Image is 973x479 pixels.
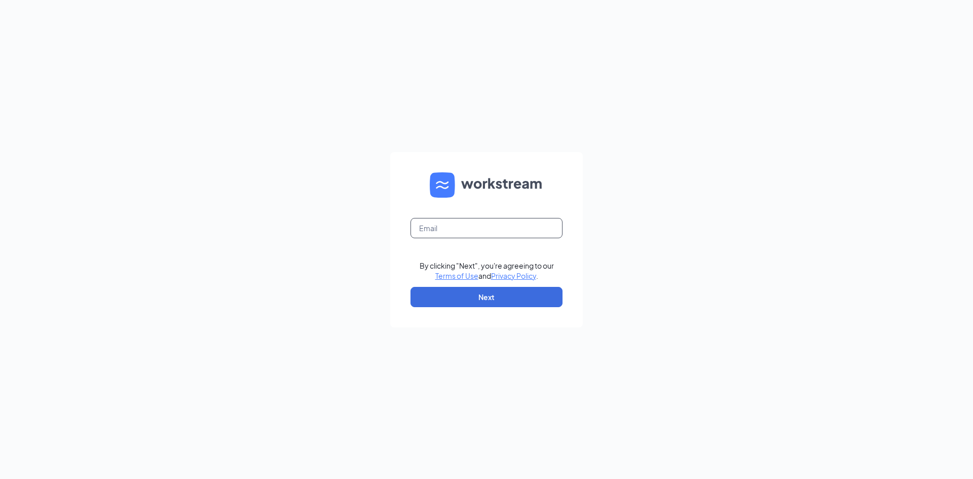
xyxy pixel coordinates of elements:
[410,287,563,307] button: Next
[430,172,543,198] img: WS logo and Workstream text
[491,271,536,280] a: Privacy Policy
[410,218,563,238] input: Email
[420,261,554,281] div: By clicking "Next", you're agreeing to our and .
[435,271,478,280] a: Terms of Use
